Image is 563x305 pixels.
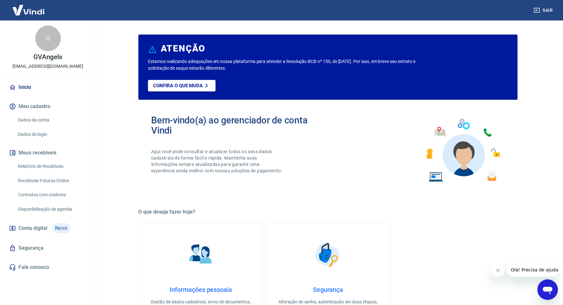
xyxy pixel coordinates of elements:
[15,113,88,127] a: Dados da conta
[151,115,328,136] h2: Bem-vindo(a) ao gerenciador de conta Vindi
[185,239,217,270] img: Informações pessoais
[537,279,558,300] iframe: Botão para abrir a janela de mensagens
[15,203,88,216] a: Disponibilização de agenda
[15,188,88,201] a: Contratos com credores
[312,239,344,270] img: Segurança
[276,286,379,293] h4: Segurança
[15,174,88,187] a: Recebíveis Futuros Online
[421,115,505,186] img: Imagem de um avatar masculino com diversos icones exemplificando as funcionalidades do gerenciado...
[53,223,70,233] span: Novo
[492,264,504,277] iframe: Fechar mensagem
[151,148,284,174] p: Aqui você pode consultar e atualizar todos os seus dados cadastrais de forma fácil e rápida. Mant...
[15,160,88,173] a: Relatório de Recebíveis
[161,45,205,52] h6: ATENÇÃO
[8,241,88,255] a: Segurança
[507,263,558,277] iframe: Mensagem da empresa
[8,0,49,20] img: Vindi
[8,221,88,236] a: Conta digitalNovo
[148,58,436,72] p: Estamos realizando adequações em nossa plataforma para atender a Resolução BCB nº 150, de [DATE]....
[15,128,88,141] a: Dados de login
[149,286,252,293] h4: Informações pessoais
[532,4,555,16] button: Sair
[8,260,88,274] a: Fale conosco
[19,224,47,233] span: Conta digital
[8,146,88,160] button: Meus recebíveis
[35,26,61,51] div: G
[148,80,216,91] a: Confira o que muda
[8,99,88,113] button: Meu cadastro
[153,83,203,89] p: Confira o que muda
[33,54,63,60] p: GVAngels
[8,80,88,94] a: Início
[138,209,518,215] h5: O que deseja fazer hoje?
[4,4,54,10] span: Olá! Precisa de ajuda?
[12,63,83,70] p: [EMAIL_ADDRESS][DOMAIN_NAME]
